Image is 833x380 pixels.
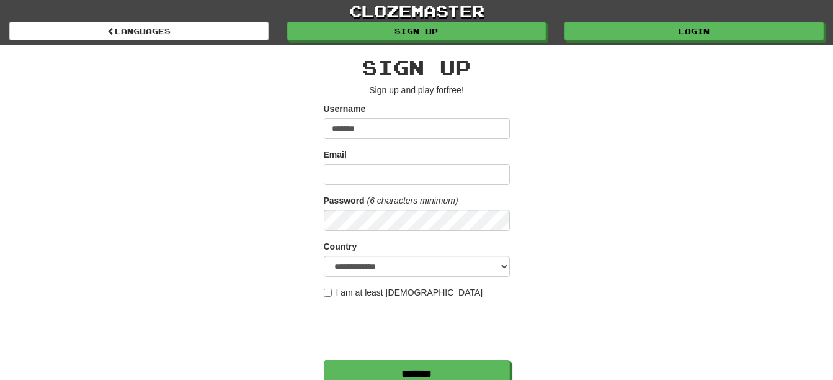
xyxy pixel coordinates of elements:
label: Username [324,102,366,115]
label: Password [324,194,365,207]
a: Login [564,22,824,40]
input: I am at least [DEMOGRAPHIC_DATA] [324,289,332,297]
h2: Sign up [324,57,510,78]
u: free [447,85,461,95]
em: (6 characters minimum) [367,196,458,206]
p: Sign up and play for ! [324,84,510,96]
a: Sign up [287,22,546,40]
iframe: reCAPTCHA [324,305,512,353]
label: Country [324,240,357,253]
a: Languages [9,22,269,40]
label: I am at least [DEMOGRAPHIC_DATA] [324,286,483,299]
label: Email [324,148,347,161]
